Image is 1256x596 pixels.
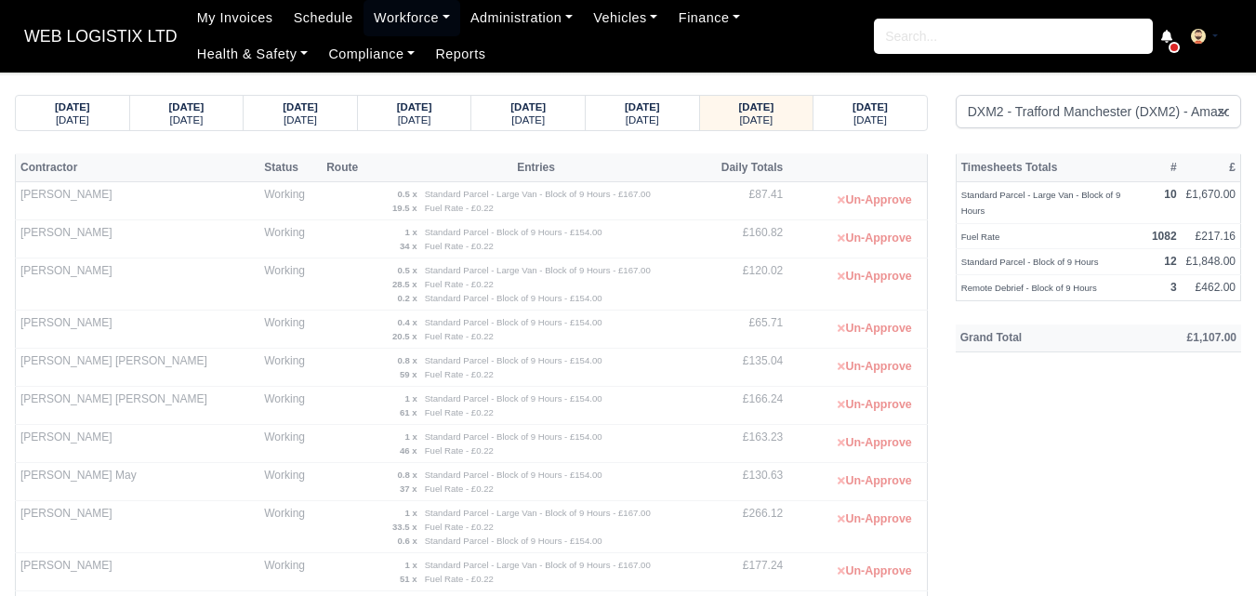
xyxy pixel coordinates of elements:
[400,445,417,456] strong: 46 x
[16,220,260,258] td: [PERSON_NAME]
[699,220,787,258] td: £160.82
[699,258,787,311] td: £120.02
[404,508,416,518] strong: 1 x
[425,536,602,546] small: Standard Parcel - Block of 9 Hours - £154.00
[739,114,773,126] small: [DATE]
[425,331,494,341] small: Fuel Rate - £0.22
[259,501,322,553] td: Working
[827,558,921,585] button: Un-Approve
[425,203,494,213] small: Fuel Rate - £0.22
[259,463,322,501] td: Working
[392,279,417,289] strong: 28.5 x
[400,407,417,417] strong: 61 x
[699,501,787,553] td: £266.12
[15,18,187,55] span: WEB LOGISTIX LTD
[827,506,921,533] button: Un-Approve
[699,153,787,181] th: Daily Totals
[699,311,787,349] td: £65.71
[699,425,787,463] td: £163.23
[404,431,416,442] strong: 1 x
[827,430,921,457] button: Un-Approve
[425,574,494,584] small: Fuel Rate - £0.22
[283,101,318,113] strong: [DATE]
[956,324,1112,352] th: Grand Total
[425,508,651,518] small: Standard Parcel - Large Van - Block of 9 Hours - £167.00
[425,279,494,289] small: Fuel Rate - £0.22
[699,182,787,220] td: £87.41
[853,101,888,113] strong: [DATE]
[56,114,89,126] small: [DATE]
[1182,249,1241,275] td: £1,848.00
[961,232,1000,242] small: Fuel Rate
[397,355,416,365] strong: 0.8 x
[259,153,322,181] th: Status
[55,101,90,113] strong: [DATE]
[16,425,260,463] td: [PERSON_NAME]
[398,114,431,126] small: [DATE]
[425,483,494,494] small: Fuel Rate - £0.22
[1163,507,1256,596] iframe: Chat Widget
[827,353,921,380] button: Un-Approve
[169,114,203,126] small: [DATE]
[1182,182,1241,224] td: £1,670.00
[259,387,322,425] td: Working
[16,311,260,349] td: [PERSON_NAME]
[259,425,322,463] td: Working
[961,190,1121,216] small: Standard Parcel - Large Van - Block of 9 Hours
[397,536,416,546] strong: 0.6 x
[425,393,602,404] small: Standard Parcel - Block of 9 Hours - £154.00
[400,241,417,251] strong: 34 x
[16,463,260,501] td: [PERSON_NAME] May
[404,560,416,570] strong: 1 x
[259,311,322,349] td: Working
[425,189,651,199] small: Standard Parcel - Large Van - Block of 9 Hours - £167.00
[853,114,887,126] small: [DATE]
[827,263,921,290] button: Un-Approve
[16,182,260,220] td: [PERSON_NAME]
[625,101,660,113] strong: [DATE]
[259,349,322,387] td: Working
[425,445,494,456] small: Fuel Rate - £0.22
[699,463,787,501] td: £130.63
[322,153,373,181] th: Route
[16,349,260,387] td: [PERSON_NAME] [PERSON_NAME]
[827,225,921,252] button: Un-Approve
[699,349,787,387] td: £135.04
[874,19,1153,54] input: Search...
[397,265,416,275] strong: 0.5 x
[400,483,417,494] strong: 37 x
[1112,324,1241,352] th: £1,107.00
[397,189,416,199] strong: 0.5 x
[397,470,416,480] strong: 0.8 x
[699,387,787,425] td: £166.24
[392,331,417,341] strong: 20.5 x
[16,387,260,425] td: [PERSON_NAME] [PERSON_NAME]
[827,315,921,342] button: Un-Approve
[400,574,417,584] strong: 51 x
[16,153,260,181] th: Contractor
[15,19,187,55] a: WEB LOGISTIX LTD
[169,101,205,113] strong: [DATE]
[404,227,416,237] strong: 1 x
[739,101,774,113] strong: [DATE]
[1147,153,1182,181] th: #
[425,265,651,275] small: Standard Parcel - Large Van - Block of 9 Hours - £167.00
[259,220,322,258] td: Working
[827,468,921,495] button: Un-Approve
[16,258,260,311] td: [PERSON_NAME]
[511,114,545,126] small: [DATE]
[425,355,602,365] small: Standard Parcel - Block of 9 Hours - £154.00
[318,36,425,73] a: Compliance
[404,393,416,404] strong: 1 x
[1182,223,1241,249] td: £217.16
[397,101,432,113] strong: [DATE]
[425,522,494,532] small: Fuel Rate - £0.22
[1170,281,1177,294] strong: 3
[956,153,1147,181] th: Timesheets Totals
[259,553,322,591] td: Working
[259,182,322,220] td: Working
[510,101,546,113] strong: [DATE]
[699,553,787,591] td: £177.24
[425,470,602,480] small: Standard Parcel - Block of 9 Hours - £154.00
